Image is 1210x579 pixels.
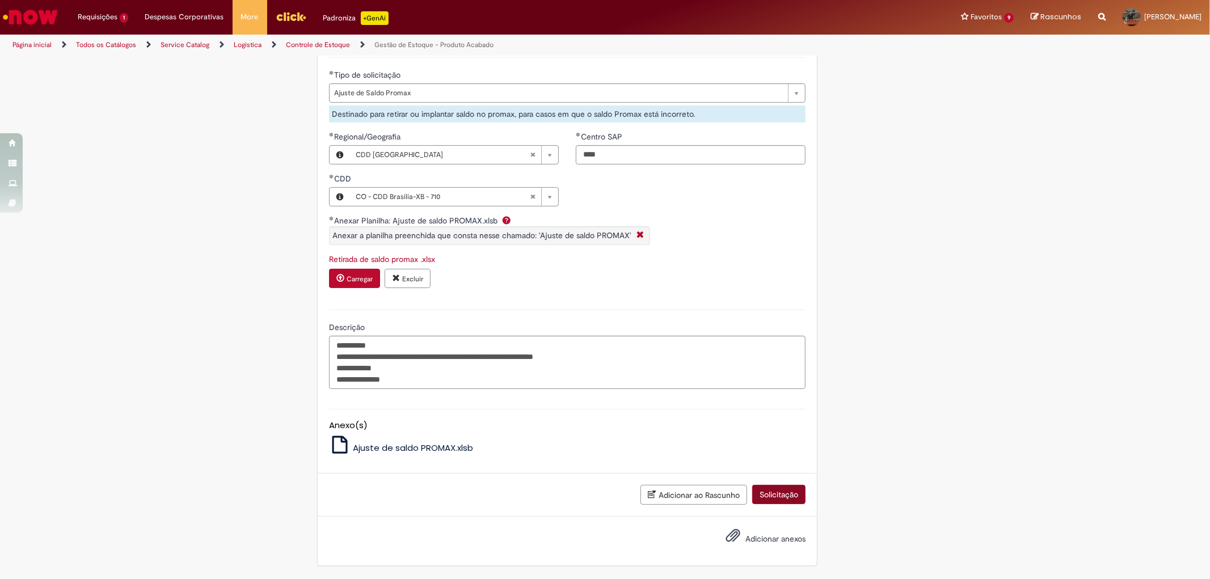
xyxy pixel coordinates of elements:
[524,188,541,206] abbr: Limpar campo CDD
[334,215,500,226] span: Anexar Planilha: Ajuste de saldo PROMAX.xlsb
[350,188,558,206] a: CO - CDD Brasilia-XB - 710Limpar campo CDD
[1144,12,1201,22] span: [PERSON_NAME]
[385,269,431,288] button: Excluir anexo Retirada de saldo promax .xlsx
[329,336,806,389] textarea: Descrição
[329,442,473,454] a: Ajuste de saldo PROMAX.xlsb
[634,230,647,242] i: Fechar More information Por question_anexar_planilha_zmr700
[329,216,334,221] span: Obrigatório Preenchido
[78,11,117,23] span: Requisições
[752,485,806,504] button: Solicitação
[329,322,367,332] span: Descrição
[329,254,435,264] a: Download de Retirada de saldo promax .xlsx
[1040,11,1081,22] span: Rascunhos
[329,105,806,122] div: Destinado para retirar ou implantar saldo no promax, para casos em que o saldo Promax está incorr...
[329,421,806,430] h5: Anexo(s)
[334,132,403,142] span: Regional/Geografia
[234,40,262,49] a: Logistica
[1004,13,1014,23] span: 9
[332,230,631,240] span: Anexar a planilha preenchida que consta nesse chamado: 'Ajuste de saldo PROMAX'
[1,6,60,28] img: ServiceNow
[276,8,306,25] img: click_logo_yellow_360x200.png
[241,11,259,23] span: More
[524,146,541,164] abbr: Limpar campo Regional/Geografia
[330,146,350,164] button: Regional/Geografia, Visualizar este registro CDD Brasília
[334,70,403,80] span: Tipo de solicitação
[723,525,743,551] button: Adicionar anexos
[350,146,558,164] a: CDD [GEOGRAPHIC_DATA]Limpar campo Regional/Geografia
[334,174,353,184] span: CDD
[374,40,494,49] a: Gestão de Estoque – Produto Acabado
[12,40,52,49] a: Página inicial
[9,35,798,56] ul: Trilhas de página
[402,274,423,284] small: Excluir
[361,11,389,25] p: +GenAi
[334,84,782,102] span: Ajuste de Saldo Promax
[971,11,1002,23] span: Favoritos
[353,442,473,454] span: Ajuste de saldo PROMAX.xlsb
[329,269,380,288] button: Carregar anexo de Anexar Planilha: Ajuste de saldo PROMAX.xlsb Required
[581,132,625,142] span: Centro SAP
[640,485,747,505] button: Adicionar ao Rascunho
[500,215,513,225] span: Ajuda para Anexar Planilha: Ajuste de saldo PROMAX.xlsb
[329,70,334,75] span: Obrigatório Preenchido
[161,40,209,49] a: Service Catalog
[347,274,373,284] small: Carregar
[286,40,350,49] a: Controle de Estoque
[330,188,350,206] button: CDD, Visualizar este registro CO - CDD Brasilia-XB - 710
[1031,12,1081,23] a: Rascunhos
[576,145,806,164] input: Centro SAP
[120,13,128,23] span: 1
[356,188,530,206] span: CO - CDD Brasilia-XB - 710
[356,146,530,164] span: CDD [GEOGRAPHIC_DATA]
[329,132,334,137] span: Obrigatório Preenchido
[323,11,389,25] div: Padroniza
[145,11,224,23] span: Despesas Corporativas
[576,132,581,137] span: Obrigatório Preenchido
[76,40,136,49] a: Todos os Catálogos
[745,534,806,544] span: Adicionar anexos
[329,174,334,179] span: Obrigatório Preenchido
